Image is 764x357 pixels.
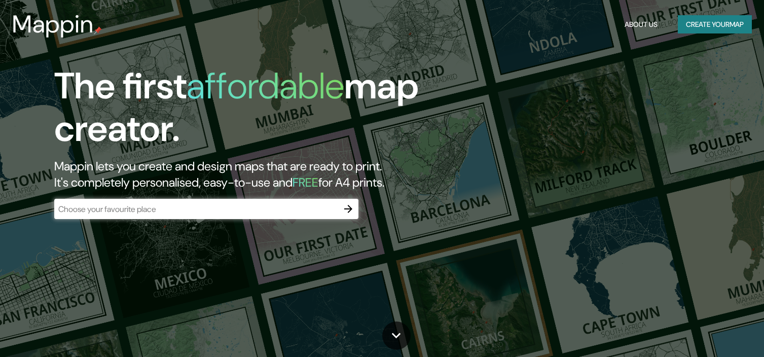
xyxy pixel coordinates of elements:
[678,15,752,34] button: Create yourmap
[621,15,662,34] button: About Us
[54,158,436,191] h2: Mappin lets you create and design maps that are ready to print. It's completely personalised, eas...
[54,65,436,158] h1: The first map creator.
[12,10,94,39] h3: Mappin
[674,317,753,346] iframe: Help widget launcher
[293,174,318,190] h5: FREE
[54,203,338,215] input: Choose your favourite place
[187,62,344,110] h1: affordable
[94,26,102,34] img: mappin-pin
